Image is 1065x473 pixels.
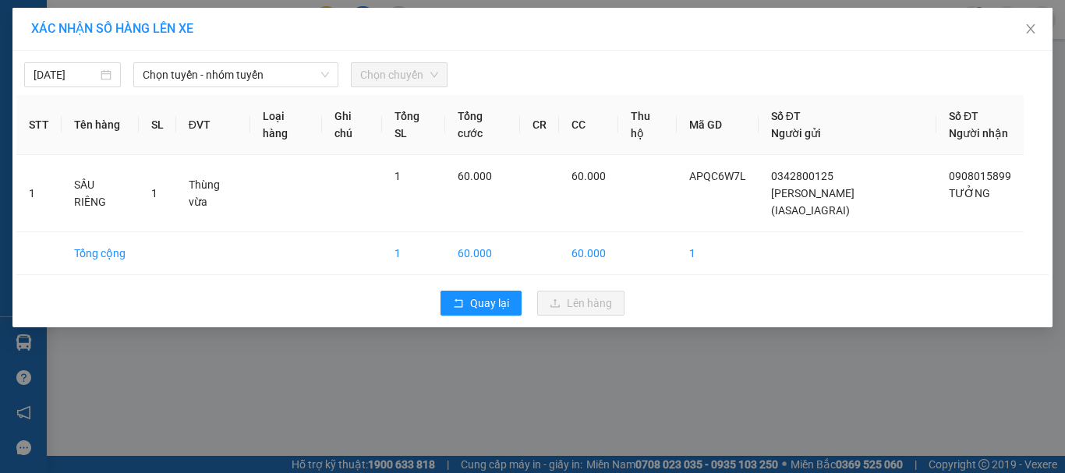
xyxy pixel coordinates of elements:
[445,232,520,275] td: 60.000
[677,95,759,155] th: Mã GD
[149,13,307,51] div: VP [GEOGRAPHIC_DATA]
[445,95,520,155] th: Tổng cước
[458,170,492,182] span: 60.000
[151,187,157,199] span: 1
[143,63,329,86] span: Chọn tuyến - nhóm tuyến
[13,15,37,31] span: Gửi:
[149,51,307,69] div: TƯỞNG
[62,95,139,155] th: Tên hàng
[149,69,307,91] div: 0908015899
[949,110,978,122] span: Số ĐT
[149,15,186,31] span: Nhận:
[250,95,321,155] th: Loại hàng
[571,170,606,182] span: 60.000
[618,95,677,155] th: Thu hộ
[453,298,464,310] span: rollback
[360,63,438,86] span: Chọn chuyến
[771,187,854,217] span: [PERSON_NAME](IASAO_IAGRAI)
[771,110,801,122] span: Số ĐT
[949,127,1008,139] span: Người nhận
[441,291,522,316] button: rollbackQuay lại
[34,66,97,83] input: 13/09/2025
[62,155,139,232] td: SẦU RIÊNG
[176,155,251,232] td: Thùng vừa
[1024,23,1037,35] span: close
[1009,8,1053,51] button: Close
[13,88,138,110] div: 0342800125
[949,170,1011,182] span: 0908015899
[62,232,139,275] td: Tổng cộng
[322,95,382,155] th: Ghi chú
[16,155,62,232] td: 1
[689,170,746,182] span: APQC6W7L
[559,95,618,155] th: CC
[395,170,401,182] span: 1
[31,21,193,36] span: XÁC NHẬN SỐ HÀNG LÊN XE
[320,70,330,79] span: down
[382,95,445,155] th: Tổng SL
[470,295,509,312] span: Quay lại
[559,232,618,275] td: 60.000
[139,95,176,155] th: SL
[16,95,62,155] th: STT
[520,95,559,155] th: CR
[13,51,138,88] div: [PERSON_NAME](IASAO_IAGRAI)
[949,187,990,199] span: TƯỞNG
[771,170,833,182] span: 0342800125
[176,95,251,155] th: ĐVT
[382,232,445,275] td: 1
[537,291,624,316] button: uploadLên hàng
[13,13,138,51] div: Bến Xe Đức Long
[677,232,759,275] td: 1
[771,127,821,139] span: Người gửi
